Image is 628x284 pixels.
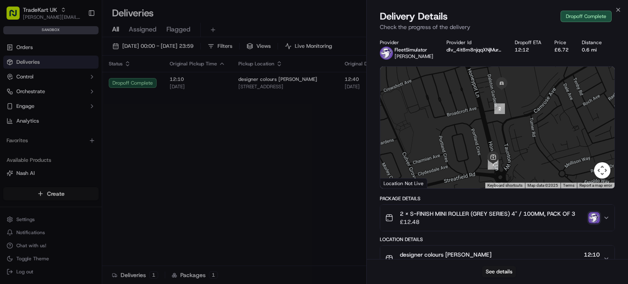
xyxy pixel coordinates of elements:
div: £6.72 [554,47,569,53]
div: 2 [494,103,505,114]
a: Open this area in Google Maps (opens a new window) [382,178,409,188]
div: Provider Id [446,39,502,46]
p: FleetSimulator [395,47,433,53]
a: Report a map error [579,183,612,188]
div: 12:12 [515,47,541,53]
a: Terms (opens in new tab) [563,183,574,188]
span: [PERSON_NAME] [395,53,433,60]
span: 12:10 [582,250,600,259]
div: Price [554,39,569,46]
img: Google [382,178,409,188]
span: Map data ©2025 [527,183,558,188]
div: Provider [380,39,433,46]
button: dlv_4it8m8njqqXNjMurqiKSFU [446,47,502,53]
img: photo_proof_of_delivery image [588,212,600,224]
span: Delivery Details [380,10,448,23]
span: designer colours [PERSON_NAME] [400,250,491,259]
button: Keyboard shortcuts [487,183,523,188]
div: Distance [582,39,602,46]
span: 2 x S-FINISH MINI ROLLER (GREY SERIES) 4" / 100MM, PACK OF 3 [400,210,575,218]
img: FleetSimulator.png [380,47,393,60]
div: Location Details [380,236,615,243]
button: designer colours [PERSON_NAME][STREET_ADDRESS]12:10[DATE] [380,246,615,272]
div: 1 [488,159,498,170]
button: 2 x S-FINISH MINI ROLLER (GREY SERIES) 4" / 100MM, PACK OF 3£12.48photo_proof_of_delivery image [380,205,615,231]
div: Location Not Live [380,178,427,188]
div: Package Details [380,195,615,202]
button: See details [482,266,516,277]
span: £12.48 [400,218,575,226]
p: Check the progress of the delivery [380,23,615,31]
button: Map camera controls [594,162,610,179]
span: [STREET_ADDRESS] [400,259,491,267]
div: Dropoff ETA [515,39,541,46]
span: [DATE] [582,259,600,267]
div: 0.6 mi [582,47,602,53]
